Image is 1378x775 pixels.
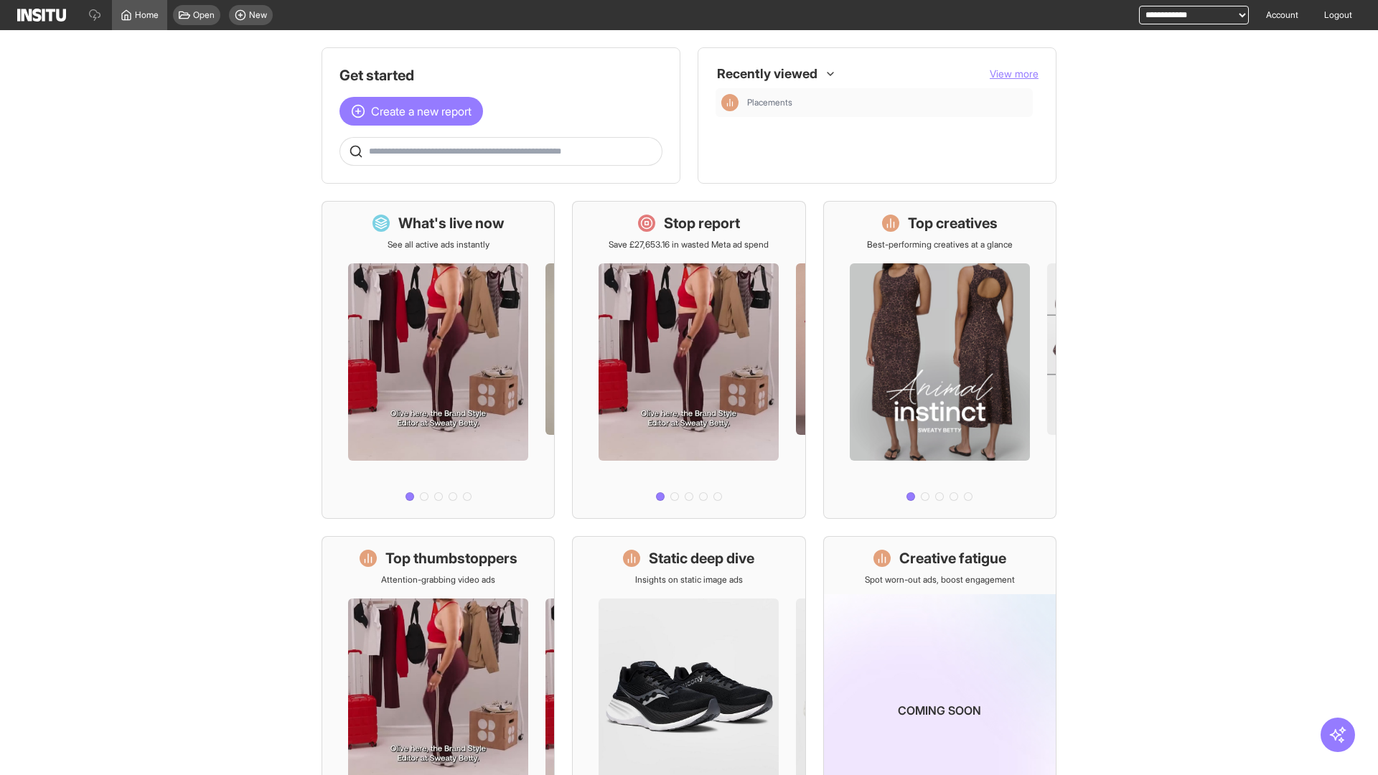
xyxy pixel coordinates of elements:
p: Insights on static image ads [635,574,743,586]
p: Attention-grabbing video ads [381,574,495,586]
button: View more [990,67,1039,81]
span: View more [990,67,1039,80]
h1: Top creatives [908,213,998,233]
a: Top creativesBest-performing creatives at a glance [823,201,1056,519]
a: What's live nowSee all active ads instantly [322,201,555,519]
h1: Top thumbstoppers [385,548,517,568]
h1: What's live now [398,213,505,233]
img: Logo [17,9,66,22]
span: Home [135,9,159,21]
div: Insights [721,94,739,111]
span: Placements [747,97,1027,108]
a: Stop reportSave £27,653.16 in wasted Meta ad spend [572,201,805,519]
span: Placements [747,97,792,108]
h1: Stop report [664,213,740,233]
span: Open [193,9,215,21]
p: See all active ads instantly [388,239,489,250]
p: Save £27,653.16 in wasted Meta ad spend [609,239,769,250]
p: Best-performing creatives at a glance [867,239,1013,250]
h1: Static deep dive [649,548,754,568]
button: Create a new report [339,97,483,126]
span: New [249,9,267,21]
span: Create a new report [371,103,472,120]
h1: Get started [339,65,662,85]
